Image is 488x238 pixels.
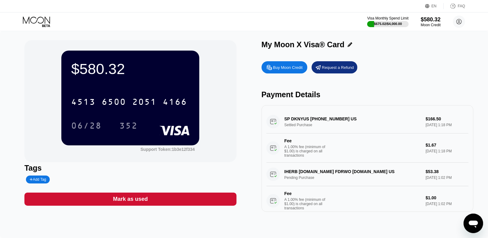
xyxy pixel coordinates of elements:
div: Visa Monthly Spend Limit [367,16,408,20]
div: 06/28 [71,122,102,131]
div: Request a Refund [322,65,354,70]
div: Add Tag [30,177,46,182]
div: A 1.00% fee (minimum of $1.00) is charged on all transactions [284,197,330,210]
div: FAQ [444,3,465,9]
div: 352 [115,118,142,133]
div: 4513650020514166 [67,94,191,109]
div: Fee [284,138,327,143]
div: A 1.00% fee (minimum of $1.00) is charged on all transactions [284,145,330,158]
div: $675.02 / $4,000.00 [374,22,402,26]
div: Buy Moon Credit [262,61,307,73]
div: Add Tag [26,176,50,183]
div: FeeA 1.00% fee (minimum of $1.00) is charged on all transactions$1.67[DATE] 1:18 PM [266,133,469,163]
div: [DATE] 1:18 PM [426,149,469,153]
div: Payment Details [262,90,474,99]
div: 06/28 [67,118,106,133]
div: $580.32 [421,16,441,23]
div: FAQ [458,4,465,8]
div: $1.00 [426,195,469,200]
iframe: Кнопка запуска окна обмена сообщениями [464,214,483,233]
div: Buy Moon Credit [273,65,303,70]
div: 4513 [71,98,96,108]
div: 2051 [132,98,157,108]
div: FeeA 1.00% fee (minimum of $1.00) is charged on all transactions$1.00[DATE] 1:02 PM [266,186,469,215]
div: Request a Refund [312,61,357,73]
div: $580.32 [71,60,190,77]
div: Support Token: 1b3e12f334 [140,147,195,152]
div: My Moon X Visa® Card [262,40,345,49]
div: EN [432,4,437,8]
div: Mark as used [113,196,148,203]
div: 352 [119,122,138,131]
div: [DATE] 1:02 PM [426,202,469,206]
div: $580.32Moon Credit [421,16,441,27]
div: Visa Monthly Spend Limit$675.02/$4,000.00 [367,16,408,27]
div: Tags [24,164,237,172]
div: 6500 [102,98,126,108]
div: $1.67 [426,143,469,147]
div: EN [425,3,444,9]
div: Support Token:1b3e12f334 [140,147,195,152]
div: Mark as used [24,193,237,206]
div: Fee [284,191,327,196]
div: Moon Credit [421,23,441,27]
div: 4166 [163,98,187,108]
